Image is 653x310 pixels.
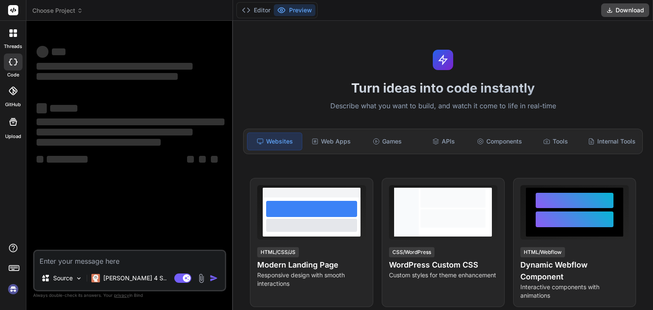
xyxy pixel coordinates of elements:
span: ‌ [211,156,218,163]
p: Always double-check its answers. Your in Bind [33,291,226,299]
span: ‌ [37,139,161,146]
span: ‌ [47,156,88,163]
span: privacy [114,293,129,298]
div: APIs [416,132,471,150]
div: Games [360,132,415,150]
span: ‌ [52,48,65,55]
label: GitHub [5,101,21,108]
h4: WordPress Custom CSS [389,259,497,271]
div: Internal Tools [585,132,639,150]
span: Choose Project [32,6,83,15]
button: Editor [238,4,274,16]
p: Describe what you want to build, and watch it come to life in real-time [238,101,648,112]
img: Pick Models [75,275,82,282]
h4: Modern Landing Page [257,259,366,271]
span: ‌ [37,129,193,135]
h4: Dynamic Webflow Component [520,259,629,283]
span: ‌ [50,105,77,112]
h1: Turn ideas into code instantly [238,80,648,96]
img: icon [210,274,218,282]
label: code [7,71,19,79]
p: [PERSON_NAME] 4 S.. [103,274,167,282]
div: Components [472,132,527,150]
label: threads [4,43,22,50]
span: ‌ [37,156,43,163]
button: Preview [274,4,315,16]
label: Upload [5,133,21,140]
div: HTML/CSS/JS [257,247,299,257]
span: ‌ [37,118,224,125]
img: signin [6,282,20,296]
p: Custom styles for theme enhancement [389,271,497,279]
button: Download [601,3,649,17]
span: ‌ [37,63,193,70]
div: HTML/Webflow [520,247,565,257]
p: Interactive components with animations [520,283,629,300]
p: Responsive design with smooth interactions [257,271,366,288]
span: ‌ [37,73,178,80]
img: attachment [196,273,206,283]
div: CSS/WordPress [389,247,434,257]
span: ‌ [37,103,47,113]
img: Claude 4 Sonnet [91,274,100,282]
span: ‌ [37,46,48,58]
div: Tools [528,132,583,150]
span: ‌ [187,156,194,163]
div: Web Apps [304,132,358,150]
span: ‌ [199,156,206,163]
div: Websites [247,132,302,150]
p: Source [53,274,73,282]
